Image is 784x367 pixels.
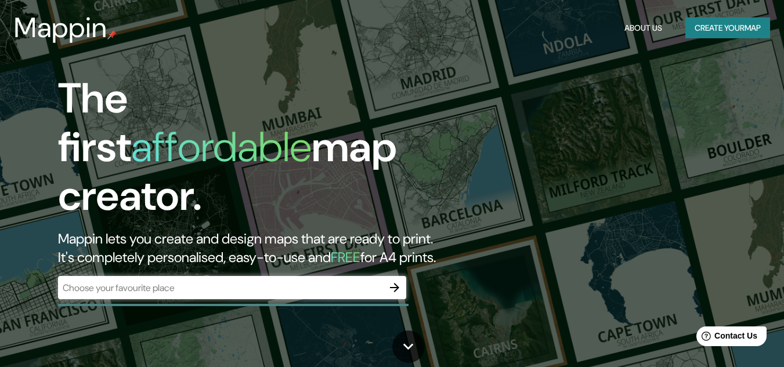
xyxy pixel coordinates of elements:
iframe: Help widget launcher [681,322,771,354]
h1: The first map creator. [58,74,450,230]
button: About Us [620,17,667,39]
h1: affordable [131,120,312,174]
input: Choose your favourite place [58,281,383,295]
button: Create yourmap [685,17,770,39]
h2: Mappin lets you create and design maps that are ready to print. It's completely personalised, eas... [58,230,450,267]
h5: FREE [331,248,360,266]
img: mappin-pin [107,30,117,39]
h3: Mappin [14,12,107,44]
